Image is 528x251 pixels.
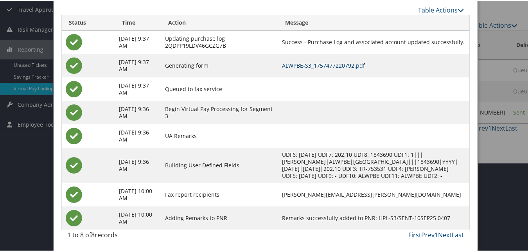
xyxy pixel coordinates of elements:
[435,230,438,238] a: 1
[115,124,162,147] td: [DATE] 9:36 AM
[278,14,469,30] th: Message: activate to sort column ascending
[161,77,278,100] td: Queued to fax service
[408,230,421,238] a: First
[67,229,158,243] div: 1 to 8 of records
[278,147,469,182] td: UDF6: [DATE] UDF7: 202.10 UDF8: 1843690 UDF1: 1|||[PERSON_NAME]|ALWPBE|[GEOGRAPHIC_DATA]|||184369...
[161,182,278,206] td: Fax report recipients
[421,230,435,238] a: Prev
[115,100,162,124] td: [DATE] 9:36 AM
[115,77,162,100] td: [DATE] 9:37 AM
[282,61,365,68] a: ALWPBE-S3_1757477220792.pdf
[278,206,469,229] td: Remarks successfully added to PNR: HPL-S3/SENT-10SEP25 0407
[115,30,162,53] td: [DATE] 9:37 AM
[115,206,162,229] td: [DATE] 10:00 AM
[62,14,115,30] th: Status: activate to sort column ascending
[115,53,162,77] td: [DATE] 9:37 AM
[115,14,162,30] th: Time: activate to sort column ascending
[418,5,464,14] a: Table Actions
[161,206,278,229] td: Adding Remarks to PNR
[161,30,278,53] td: Updating purchase log 2QDPP19LDV46GCZG7B
[438,230,452,238] a: Next
[161,53,278,77] td: Generating form
[115,147,162,182] td: [DATE] 9:36 AM
[161,124,278,147] td: UA Remarks
[278,182,469,206] td: [PERSON_NAME][EMAIL_ADDRESS][PERSON_NAME][DOMAIN_NAME]
[161,147,278,182] td: Building User Defined Fields
[161,100,278,124] td: Begin Virtual Pay Processing for Segment 3
[161,14,278,30] th: Action: activate to sort column ascending
[115,182,162,206] td: [DATE] 10:00 AM
[91,230,95,238] span: 8
[452,230,464,238] a: Last
[278,30,469,53] td: Success - Purchase Log and associated account updated successfully.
